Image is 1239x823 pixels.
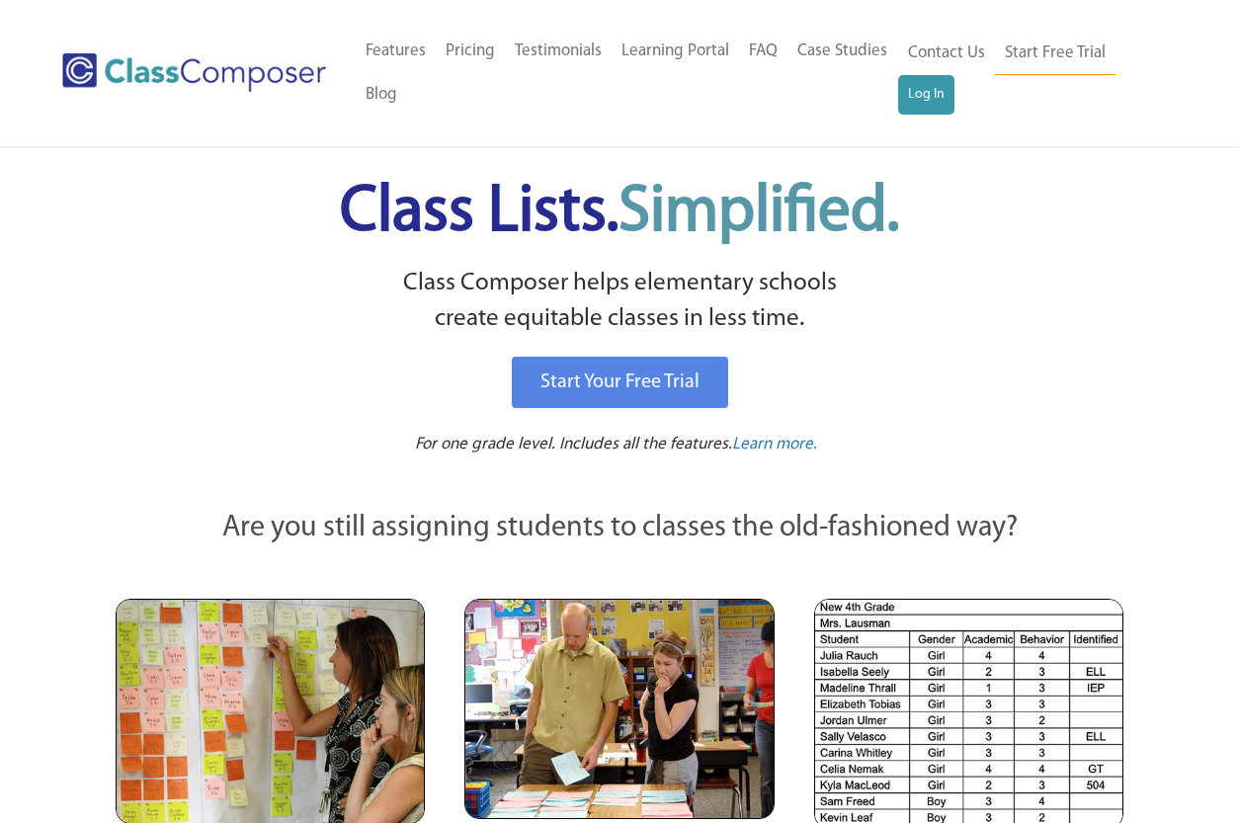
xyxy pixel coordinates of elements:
a: Learn more. [732,433,817,457]
img: Blue and Pink Paper Cards [464,599,774,819]
span: For one grade level. Includes all the features. [415,436,732,453]
span: Simplified. [619,181,899,245]
p: Are you still assigning students to classes the old-fashioned way? [116,507,1123,550]
a: Testimonials [505,30,612,73]
a: Features [356,30,436,73]
img: Class Composer [62,53,326,92]
nav: Header Menu [898,32,1162,115]
a: Pricing [436,30,505,73]
a: Start Your Free Trial [512,357,728,408]
span: Class Lists. [340,181,899,245]
a: Start Free Trial [995,32,1115,76]
a: Log In [898,75,954,115]
nav: Header Menu [356,30,898,117]
span: Start Your Free Trial [540,372,700,392]
a: Case Studies [787,30,897,73]
span: Learn more. [732,436,817,453]
a: Blog [356,73,407,117]
a: FAQ [739,30,787,73]
p: Class Composer helps elementary schools create equitable classes in less time. [113,266,1126,338]
a: Learning Portal [612,30,739,73]
a: Contact Us [898,32,995,75]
